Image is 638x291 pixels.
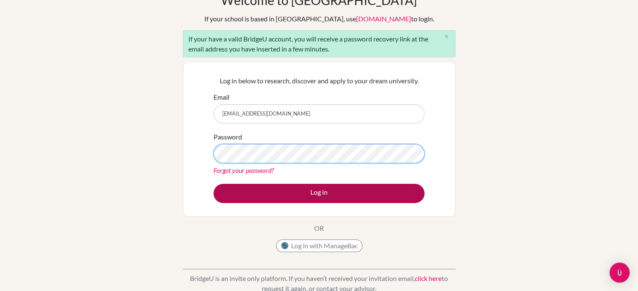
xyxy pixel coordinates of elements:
p: Log in below to research, discover and apply to your dream university. [214,76,424,86]
div: Open Intercom Messenger [609,263,630,283]
a: click here [415,274,442,282]
a: Forgot your password? [214,166,274,174]
button: Log in [214,184,424,203]
label: Password [214,132,242,142]
p: OR [314,223,324,233]
label: Email [214,92,229,102]
div: If your school is based in [GEOGRAPHIC_DATA], use to login. [204,14,434,24]
div: If your have a valid BridgeU account, you will receive a password recovery link at the email addr... [183,30,456,57]
button: Close [438,31,455,43]
button: Log in with ManageBac [276,239,362,252]
i: close [443,33,450,40]
a: [DOMAIN_NAME] [356,15,411,23]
